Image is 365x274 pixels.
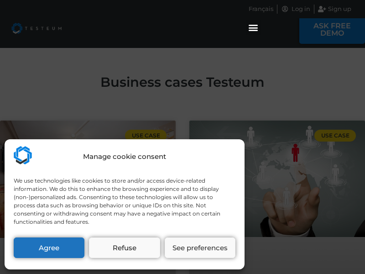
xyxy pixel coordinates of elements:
[165,237,235,258] button: See preferences
[14,146,32,164] img: Testeum.com - Application crowdtesting platform
[246,20,261,35] div: Menu Toggle
[14,177,235,226] div: We use technologies like cookies to store and/or access device-related information. We do this to...
[89,237,160,258] button: Refuse
[83,152,166,162] div: Manage cookie consent
[14,237,84,258] button: Agree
